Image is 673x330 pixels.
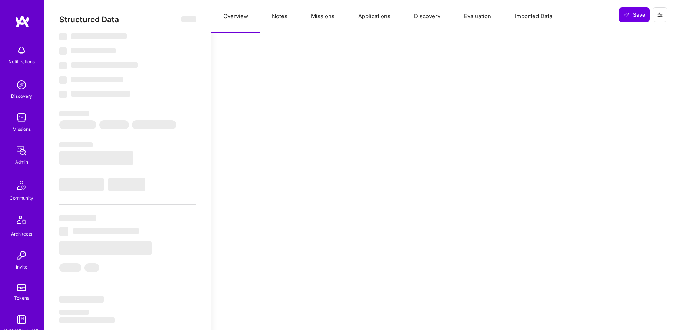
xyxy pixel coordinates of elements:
img: logo [15,15,30,28]
img: admin teamwork [14,143,29,158]
img: discovery [14,77,29,92]
div: Community [10,194,33,202]
span: ‌ [59,151,133,165]
img: guide book [14,312,29,327]
span: ‌ [71,33,127,39]
span: ‌ [59,227,68,236]
span: ‌ [71,62,138,68]
div: Tokens [14,294,29,302]
span: Save [623,11,645,19]
span: ‌ [84,263,99,272]
span: ‌ [59,62,67,69]
span: ‌ [59,215,96,221]
span: ‌ [71,48,116,53]
span: Structured Data [59,15,119,24]
span: ‌ [99,120,129,129]
span: ‌ [59,310,89,315]
span: ‌ [71,91,130,97]
img: tokens [17,284,26,291]
span: ‌ [71,77,123,82]
img: Architects [13,212,30,230]
div: Architects [11,230,32,238]
span: ‌ [59,120,96,129]
span: ‌ [59,296,104,303]
span: ‌ [59,241,152,255]
span: ‌ [132,120,176,129]
span: ‌ [59,111,89,116]
span: ‌ [59,47,67,55]
img: Community [13,176,30,194]
span: ‌ [59,142,93,147]
div: Notifications [9,58,35,66]
span: ‌ [59,76,67,84]
span: ‌ [59,317,115,323]
div: Missions [13,125,31,133]
div: Discovery [11,92,32,100]
div: Admin [15,158,28,166]
img: Invite [14,248,29,263]
span: ‌ [59,91,67,98]
span: ‌ [59,263,81,272]
img: teamwork [14,110,29,125]
span: ‌ [59,33,67,40]
button: Save [619,7,650,22]
span: ‌ [108,178,145,191]
img: bell [14,43,29,58]
span: ‌ [59,178,104,191]
span: ‌ [73,228,139,234]
div: Invite [16,263,27,271]
span: ‌ [181,16,196,22]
